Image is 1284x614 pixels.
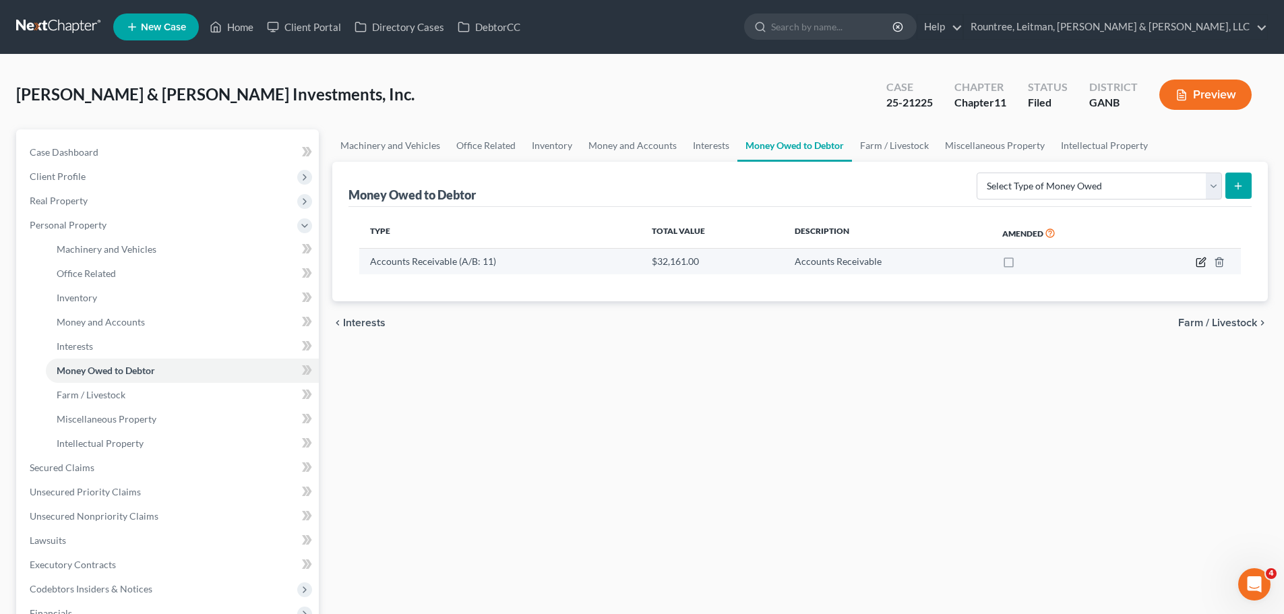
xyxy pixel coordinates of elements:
span: 4 [1266,568,1277,579]
i: chevron_right [1257,317,1268,328]
span: Real Property [30,195,88,206]
a: DebtorCC [451,15,527,39]
a: Money and Accounts [580,129,685,162]
a: Office Related [448,129,524,162]
span: Description [795,226,849,236]
div: Chapter [954,95,1006,111]
span: Unsecured Nonpriority Claims [30,510,158,522]
span: Money Owed to Debtor [57,365,155,376]
a: Case Dashboard [19,140,319,164]
span: Lawsuits [30,534,66,546]
a: Executory Contracts [19,553,319,577]
a: Interests [46,334,319,359]
a: Intellectual Property [46,431,319,456]
a: Unsecured Nonpriority Claims [19,504,319,528]
a: Rountree, Leitman, [PERSON_NAME] & [PERSON_NAME], LLC [964,15,1267,39]
span: Total Value [652,226,705,236]
a: Directory Cases [348,15,451,39]
span: Miscellaneous Property [57,413,156,425]
a: Home [203,15,260,39]
button: chevron_left Interests [332,317,386,328]
div: District [1089,80,1138,95]
a: Secured Claims [19,456,319,480]
span: Interests [343,317,386,328]
a: Inventory [524,129,580,162]
span: Amended [1002,228,1043,239]
div: Status [1028,80,1068,95]
a: Client Portal [260,15,348,39]
span: Codebtors Insiders & Notices [30,583,152,594]
div: GANB [1089,95,1138,111]
span: Secured Claims [30,462,94,473]
i: chevron_left [332,317,343,328]
a: Interests [685,129,737,162]
a: Miscellaneous Property [937,129,1053,162]
a: Help [917,15,962,39]
iframe: Intercom live chat [1238,568,1271,601]
span: [PERSON_NAME] & [PERSON_NAME] Investments, Inc. [16,84,415,104]
button: Preview [1159,80,1252,110]
span: Client Profile [30,171,86,182]
a: Inventory [46,286,319,310]
span: Case Dashboard [30,146,98,158]
button: Farm / Livestock chevron_right [1178,317,1268,328]
div: Case [886,80,933,95]
a: Intellectual Property [1053,129,1156,162]
span: 11 [994,96,1006,109]
div: Filed [1028,95,1068,111]
span: Intellectual Property [57,437,144,449]
a: Farm / Livestock [852,129,937,162]
span: New Case [141,22,186,32]
a: Lawsuits [19,528,319,553]
a: Unsecured Priority Claims [19,480,319,504]
a: Money Owed to Debtor [737,129,852,162]
span: Farm / Livestock [1178,317,1257,328]
div: 25-21225 [886,95,933,111]
span: $32,161.00 [652,255,699,267]
a: Money and Accounts [46,310,319,334]
span: Office Related [57,268,116,279]
span: Accounts Receivable [795,255,882,267]
span: Personal Property [30,219,106,231]
span: Machinery and Vehicles [57,243,156,255]
span: Unsecured Priority Claims [30,486,141,497]
span: Farm / Livestock [57,389,125,400]
a: Office Related [46,262,319,286]
div: Chapter [954,80,1006,95]
span: Interests [57,340,93,352]
span: Executory Contracts [30,559,116,570]
a: Machinery and Vehicles [332,129,448,162]
span: Accounts Receivable (A/B: 11) [370,255,496,267]
a: Money Owed to Debtor [46,359,319,383]
div: Money Owed to Debtor [348,187,479,203]
span: Inventory [57,292,97,303]
span: Type [370,226,390,236]
a: Miscellaneous Property [46,407,319,431]
a: Farm / Livestock [46,383,319,407]
a: Machinery and Vehicles [46,237,319,262]
span: Money and Accounts [57,316,145,328]
input: Search by name... [771,14,894,39]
